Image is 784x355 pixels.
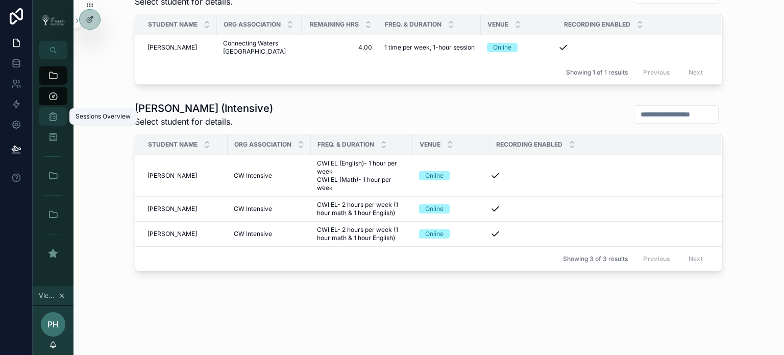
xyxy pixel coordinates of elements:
a: CW Intensive [234,205,305,213]
span: CW Intensive [234,172,272,180]
a: Online [419,204,483,214]
span: Recording Enabled [564,20,630,29]
a: Connecting Waters [GEOGRAPHIC_DATA] [223,39,296,56]
div: Online [425,171,444,180]
span: Student Name [148,140,198,149]
div: scrollable content [33,59,73,276]
div: Online [425,229,444,239]
a: 1 time per week, 1-hour session [384,43,475,52]
span: Showing 1 of 1 results [566,68,628,77]
span: Freq. & Duration [317,140,374,149]
span: Remaining Hrs [310,20,359,29]
a: 4.00 [308,43,372,52]
a: [PERSON_NAME] [148,230,222,238]
span: Freq. & Duration [385,20,442,29]
img: App logo [39,14,67,27]
div: Online [493,43,511,52]
span: Venue [420,140,440,149]
a: CW Intensive [234,230,305,238]
a: CWI EL (English)- 1 hour per week CWI EL (Math)- 1 hour per week [317,159,407,192]
a: CW Intensive [234,172,305,180]
span: Org Association [224,20,281,29]
a: Online [419,171,483,180]
a: Online [419,229,483,239]
a: [PERSON_NAME] [148,172,222,180]
span: Recording Enabled [496,140,562,149]
span: Org Association [234,140,291,149]
span: Select student for details. [135,115,273,128]
span: [PERSON_NAME] [148,230,197,238]
a: [PERSON_NAME] [148,205,222,213]
span: PH [47,318,59,330]
span: [PERSON_NAME] [148,205,197,213]
span: Venue [487,20,508,29]
a: CWI EL- 2 hours per week (1 hour math & 1 hour English) [317,226,407,242]
div: Online [425,204,444,214]
span: Viewing as Phil [39,292,56,300]
span: CW Intensive [234,230,272,238]
a: Online [487,43,551,52]
span: CW Intensive [234,205,272,213]
div: Sessions Overview [76,112,131,121]
span: Showing 3 of 3 results [563,255,628,263]
h1: [PERSON_NAME] (Intensive) [135,101,273,115]
a: CWI EL- 2 hours per week (1 hour math & 1 hour English) [317,201,407,217]
span: [PERSON_NAME] [148,172,197,180]
span: [PERSON_NAME] [148,43,197,52]
span: Student Name [148,20,198,29]
a: [PERSON_NAME] [148,43,211,52]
